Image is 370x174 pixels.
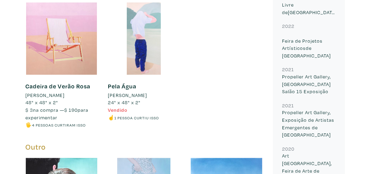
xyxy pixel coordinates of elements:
[108,82,136,90] a: Pela Água
[282,23,294,29] font: 2022
[114,115,159,120] font: 1 pessoa curtiu isso
[25,142,46,151] font: Outro
[25,92,65,98] font: [PERSON_NAME]
[33,107,64,113] font: na compra —
[108,99,141,106] font: 24" x 48" x 2"
[282,102,294,109] font: 2021
[64,107,78,113] font: $ 190
[282,117,334,138] font: Exposição de Artistas Emergentes de [GEOGRAPHIC_DATA]
[282,37,323,52] font: Feira de Projetos Artísticos
[108,107,127,113] font: Vendido
[108,91,180,99] a: [PERSON_NAME]
[108,92,147,98] font: [PERSON_NAME]
[282,145,294,152] font: 2020
[108,114,114,121] font: ☝️
[25,121,32,128] font: 🖐️
[32,122,86,128] font: 4 pessoas curtiram isso
[288,9,337,15] font: [GEOGRAPHIC_DATA]
[282,73,331,87] font: Propeller Art Gallery, [GEOGRAPHIC_DATA]
[25,107,88,121] font: para experimentar
[25,82,90,90] a: Cadeira de Verão Rosa
[282,66,294,73] font: 2021
[282,45,331,59] font: de [GEOGRAPHIC_DATA]
[25,91,98,99] a: [PERSON_NAME]
[282,88,328,95] font: Salão 15 Exposição
[282,152,332,166] font: Art [GEOGRAPHIC_DATA],
[25,107,33,113] font: $ 3
[282,109,331,116] font: Propeller Art Gallery,
[25,99,58,106] font: 48" x 48" x 2"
